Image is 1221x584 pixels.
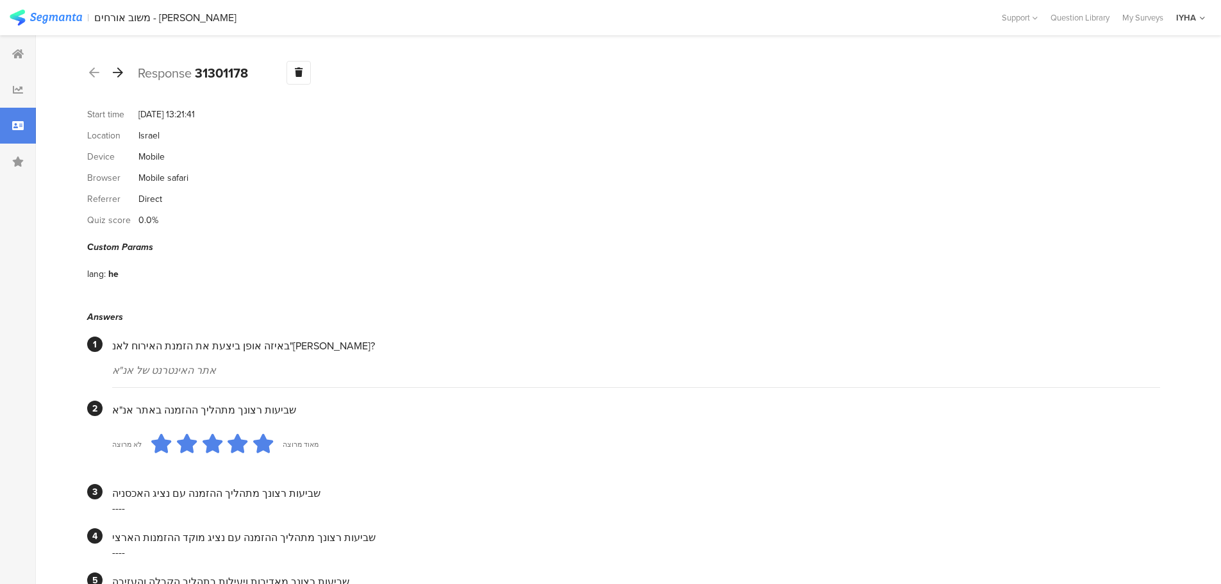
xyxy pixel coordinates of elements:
div: Referrer [87,192,138,206]
div: אתר האינטרנט של אנ"א [112,363,1160,378]
div: Browser [87,171,138,185]
div: Custom Params [87,240,1160,254]
span: Response [138,63,192,83]
div: Mobile safari [138,171,188,185]
a: Question Library [1044,12,1116,24]
div: IYHA [1176,12,1196,24]
img: segmanta logo [10,10,82,26]
div: שביעות רצונך מתהליך ההזמנה עם נציג האכסניה [112,486,1160,501]
div: Device [87,150,138,163]
div: [DATE] 13:21:41 [138,108,195,121]
div: | [87,10,89,25]
div: לא מרוצה [112,439,142,449]
div: שביעות רצונך מתהליך ההזמנה עם נציג מוקד ההזמנות הארצי [112,530,1160,545]
div: 2 [87,401,103,416]
div: משוב אורחים - [PERSON_NAME] [94,12,237,24]
div: ---- [112,545,1160,560]
div: Start time [87,108,138,121]
b: 31301178 [195,63,248,83]
div: מאוד מרוצה [283,439,319,449]
div: 4 [87,528,103,544]
div: באיזה אופן ביצעת את הזמנת האירוח לאנ"[PERSON_NAME]? [112,338,1160,353]
a: My Surveys [1116,12,1170,24]
div: Quiz score [87,213,138,227]
div: he [108,267,119,281]
div: Answers [87,310,1160,324]
div: ---- [112,501,1160,515]
div: 3 [87,484,103,499]
div: Location [87,129,138,142]
div: Direct [138,192,162,206]
div: Israel [138,129,160,142]
div: Support [1002,8,1038,28]
div: 1 [87,337,103,352]
div: שביעות רצונך מתהליך ההזמנה באתר אנ"א [112,403,1160,417]
div: lang: [87,267,108,281]
div: Mobile [138,150,165,163]
div: 0.0% [138,213,158,227]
